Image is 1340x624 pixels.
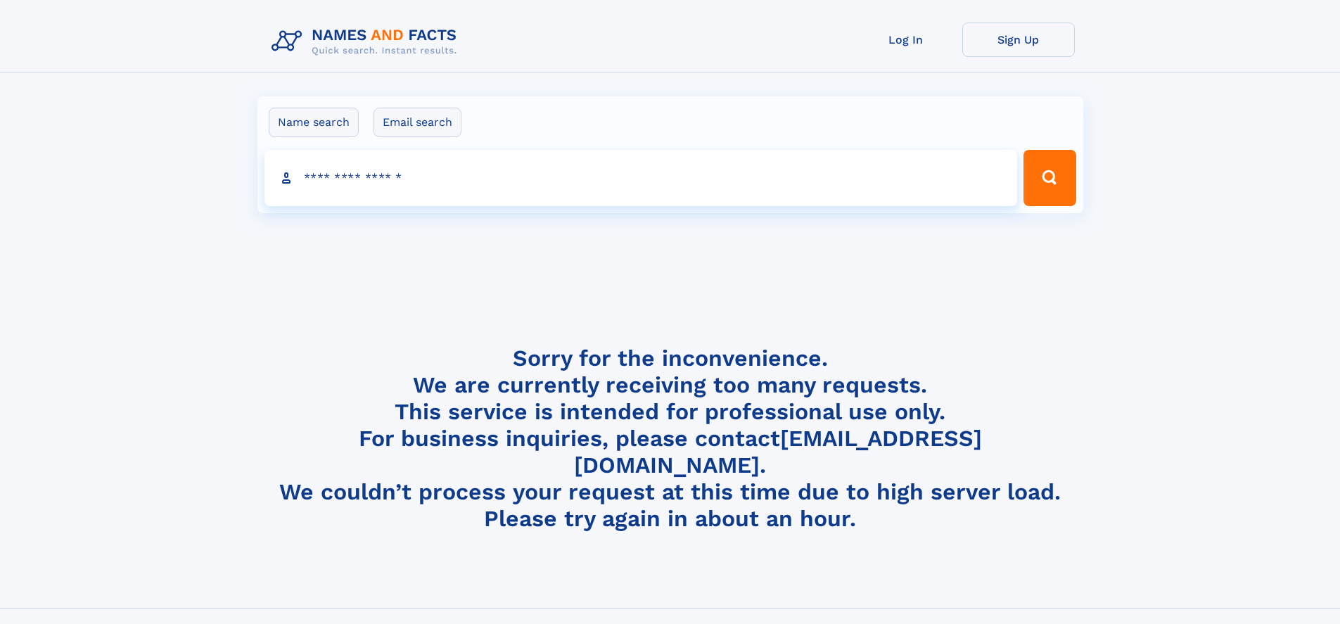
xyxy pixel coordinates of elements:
[850,23,962,57] a: Log In
[269,108,359,137] label: Name search
[264,150,1018,206] input: search input
[374,108,461,137] label: Email search
[266,23,468,61] img: Logo Names and Facts
[266,345,1075,533] h4: Sorry for the inconvenience. We are currently receiving too many requests. This service is intend...
[1023,150,1076,206] button: Search Button
[574,425,982,478] a: [EMAIL_ADDRESS][DOMAIN_NAME]
[962,23,1075,57] a: Sign Up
